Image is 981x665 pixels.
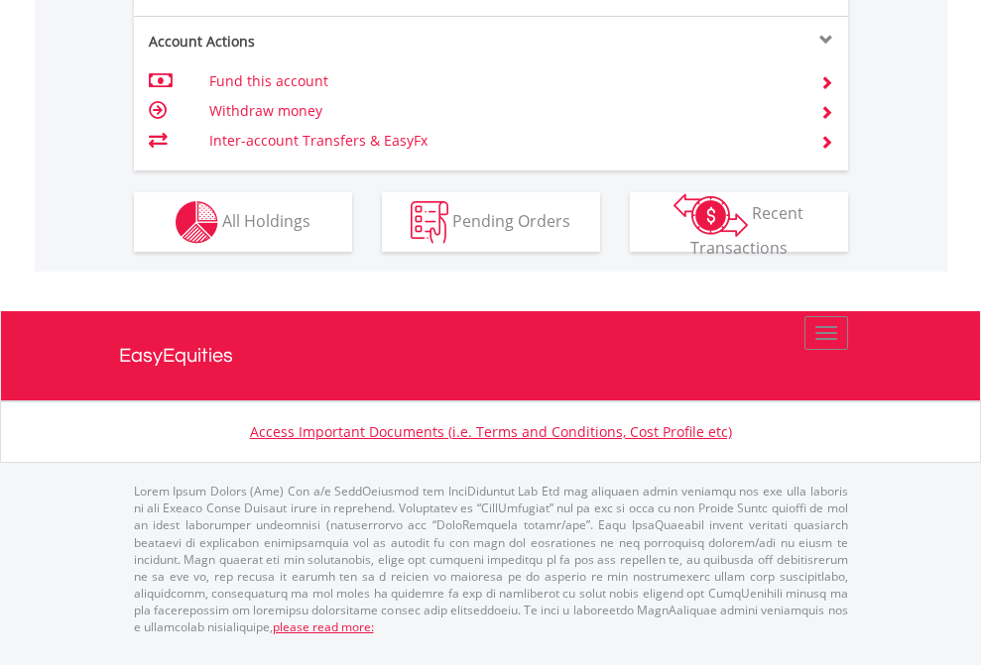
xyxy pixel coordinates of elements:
[209,66,796,96] td: Fund this account
[452,209,570,231] span: Pending Orders
[119,311,863,400] a: EasyEquities
[273,618,374,635] a: please read more:
[134,32,491,52] div: Account Actions
[382,192,600,252] button: Pending Orders
[176,201,218,244] img: holdings-wht.png
[250,422,732,441] a: Access Important Documents (i.e. Terms and Conditions, Cost Profile etc)
[134,192,352,252] button: All Holdings
[630,192,848,252] button: Recent Transactions
[674,193,748,237] img: transactions-zar-wht.png
[222,209,310,231] span: All Holdings
[209,96,796,126] td: Withdraw money
[411,201,448,244] img: pending_instructions-wht.png
[209,126,796,156] td: Inter-account Transfers & EasyFx
[134,483,848,635] p: Lorem Ipsum Dolors (Ame) Con a/e SeddOeiusmod tem InciDiduntut Lab Etd mag aliquaen admin veniamq...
